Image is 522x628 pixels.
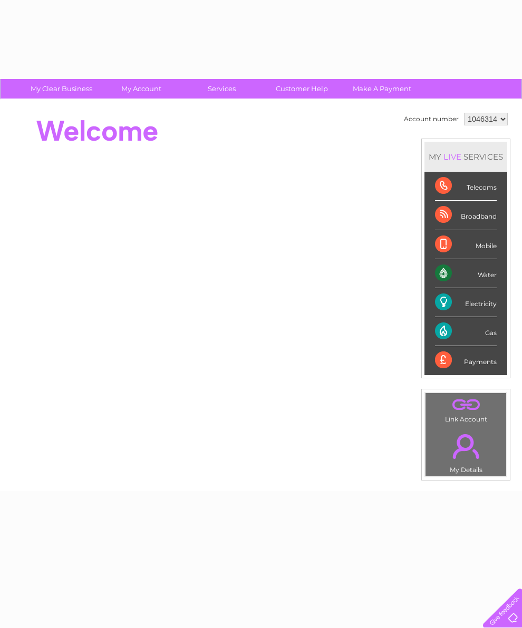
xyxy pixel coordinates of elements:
[401,110,461,128] td: Account number
[441,152,463,162] div: LIVE
[424,142,507,172] div: MY SERVICES
[428,428,504,465] a: .
[18,79,105,99] a: My Clear Business
[428,396,504,414] a: .
[435,259,497,288] div: Water
[425,392,507,426] td: Link Account
[258,79,345,99] a: Customer Help
[98,79,185,99] a: My Account
[435,288,497,317] div: Electricity
[435,201,497,230] div: Broadband
[435,172,497,201] div: Telecoms
[178,79,265,99] a: Services
[425,425,507,477] td: My Details
[435,317,497,346] div: Gas
[435,346,497,375] div: Payments
[339,79,426,99] a: Make A Payment
[435,230,497,259] div: Mobile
